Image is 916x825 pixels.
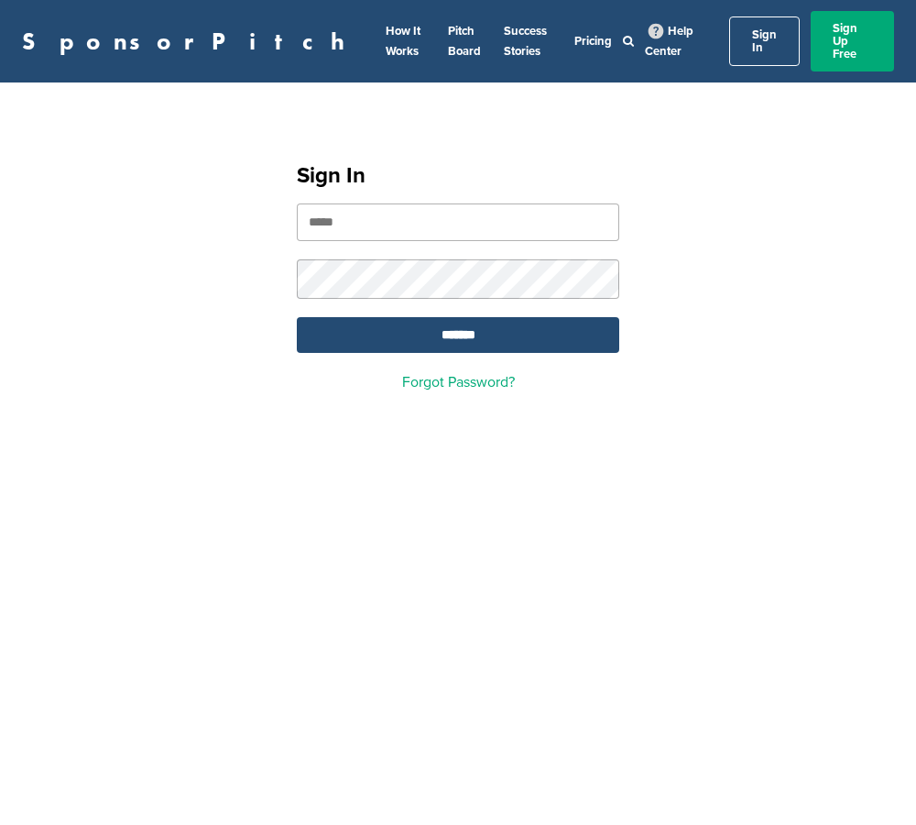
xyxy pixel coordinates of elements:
a: Pricing [574,34,612,49]
a: Sign Up Free [811,11,894,71]
a: SponsorPitch [22,29,356,53]
a: How It Works [386,24,420,59]
a: Forgot Password? [402,373,515,391]
a: Success Stories [504,24,547,59]
a: Pitch Board [448,24,481,59]
a: Help Center [645,20,693,62]
h1: Sign In [297,159,619,192]
a: Sign In [729,16,800,66]
iframe: Button to launch messaging window [843,752,901,810]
